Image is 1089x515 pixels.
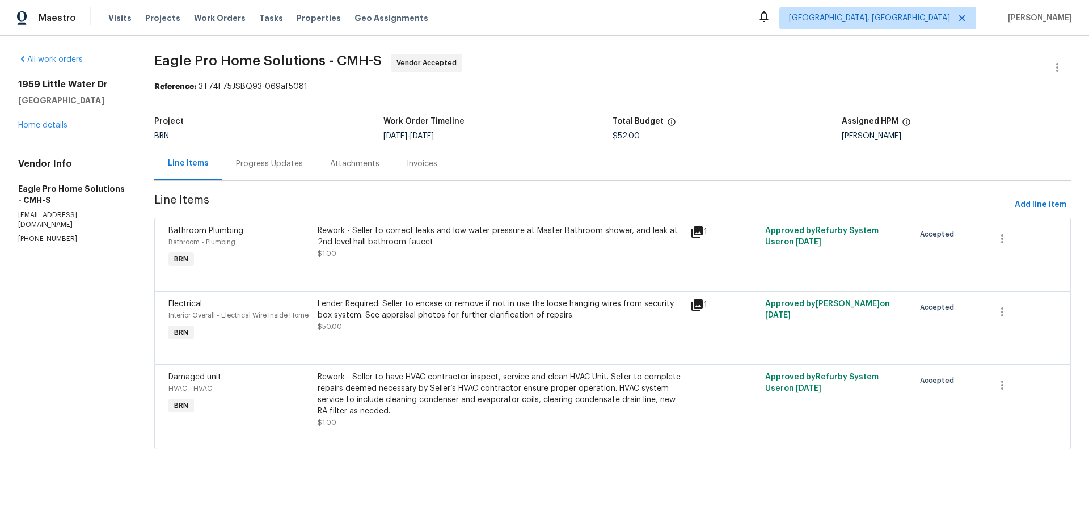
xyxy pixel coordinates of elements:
[1015,198,1066,212] span: Add line item
[18,234,127,244] p: [PHONE_NUMBER]
[154,81,1071,92] div: 3T74F75JSBQ93-069af5081
[920,302,959,313] span: Accepted
[318,372,684,417] div: Rework - Seller to have HVAC contractor inspect, service and clean HVAC Unit. Seller to complete ...
[318,298,684,321] div: Lender Required: Seller to encase or remove if not in use the loose hanging wires from security b...
[168,385,212,392] span: HVAC - HVAC
[18,121,67,129] a: Home details
[920,375,959,386] span: Accepted
[297,12,341,24] span: Properties
[154,54,382,67] span: Eagle Pro Home Solutions - CMH-S
[18,95,127,106] h5: [GEOGRAPHIC_DATA]
[108,12,132,24] span: Visits
[383,132,407,140] span: [DATE]
[194,12,246,24] span: Work Orders
[796,238,821,246] span: [DATE]
[154,132,169,140] span: BRN
[902,117,911,132] span: The hpm assigned to this work order.
[168,158,209,169] div: Line Items
[318,225,684,248] div: Rework - Seller to correct leaks and low water pressure at Master Bathroom shower, and leak at 2n...
[407,158,437,170] div: Invoices
[1003,12,1072,24] span: [PERSON_NAME]
[842,132,1071,140] div: [PERSON_NAME]
[170,254,193,265] span: BRN
[789,12,950,24] span: [GEOGRAPHIC_DATA], [GEOGRAPHIC_DATA]
[168,227,243,235] span: Bathroom Plumbing
[259,14,283,22] span: Tasks
[396,57,461,69] span: Vendor Accepted
[168,239,235,246] span: Bathroom - Plumbing
[667,117,676,132] span: The total cost of line items that have been proposed by Opendoor. This sum includes line items th...
[765,311,791,319] span: [DATE]
[354,12,428,24] span: Geo Assignments
[842,117,898,125] h5: Assigned HPM
[318,323,342,330] span: $50.00
[154,195,1010,216] span: Line Items
[154,83,196,91] b: Reference:
[168,373,221,381] span: Damaged unit
[18,158,127,170] h4: Vendor Info
[170,327,193,338] span: BRN
[18,210,127,230] p: [EMAIL_ADDRESS][DOMAIN_NAME]
[168,300,202,308] span: Electrical
[318,250,336,257] span: $1.00
[796,385,821,392] span: [DATE]
[236,158,303,170] div: Progress Updates
[765,373,879,392] span: Approved by Refurby System User on
[613,132,640,140] span: $52.00
[920,229,959,240] span: Accepted
[690,225,758,239] div: 1
[18,183,127,206] h5: Eagle Pro Home Solutions - CMH-S
[168,312,309,319] span: Interior Overall - Electrical Wire Inside Home
[318,419,336,426] span: $1.00
[383,117,465,125] h5: Work Order Timeline
[1010,195,1071,216] button: Add line item
[613,117,664,125] h5: Total Budget
[39,12,76,24] span: Maestro
[145,12,180,24] span: Projects
[690,298,758,312] div: 1
[18,79,127,90] h2: 1959 Little Water Dr
[765,227,879,246] span: Approved by Refurby System User on
[765,300,890,319] span: Approved by [PERSON_NAME] on
[410,132,434,140] span: [DATE]
[18,56,83,64] a: All work orders
[383,132,434,140] span: -
[154,117,184,125] h5: Project
[330,158,379,170] div: Attachments
[170,400,193,411] span: BRN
